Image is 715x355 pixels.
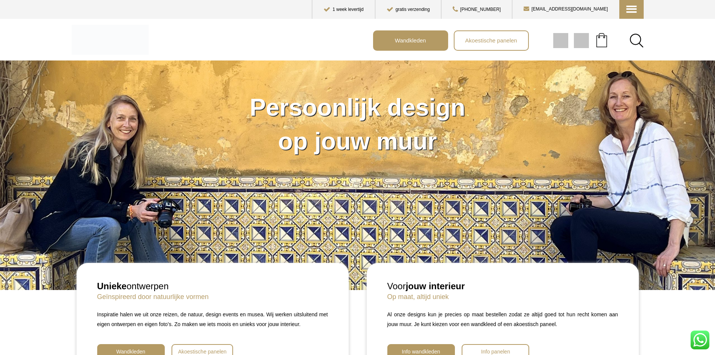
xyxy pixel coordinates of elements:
nav: Main menu [373,30,649,51]
p: Inspiratie halen we uit onze reizen, de natuur, design events en musea. Wij werken uitsluitend me... [97,310,328,329]
strong: Unieke [97,281,127,291]
img: gif;base64,R0lGODdhAQABAPAAAMPDwwAAACwAAAAAAQABAAACAkQBADs= [553,33,568,48]
span: op jouw muur [278,128,437,155]
h4: Op maat, altijd uniek [387,292,618,302]
span: Info wandkleden [402,349,440,355]
span: Akoestische panelen [178,349,226,355]
strong: jouw interieur [406,281,465,291]
span: Persoonlijk design [250,94,465,121]
span: Info panelen [481,349,510,355]
span: Wandkleden [391,34,430,46]
a: Search [629,33,644,48]
img: Kleedup [72,25,149,55]
p: Al onze designs kun je precies op maat bestellen zodat ze altijd goed tot hun recht komen aan jou... [387,310,618,329]
img: gif;base64,R0lGODdhAQABAPAAAMPDwwAAACwAAAAAAQABAAACAkQBADs= [574,33,589,48]
a: Akoestische panelen [455,31,528,50]
a: Your cart [589,30,614,49]
a: Wandkleden [374,31,447,50]
span: Akoestische panelen [461,34,521,46]
span: Wandkleden [116,349,145,355]
h4: Geïnspireerd door natuurlijke vormen [97,292,328,302]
